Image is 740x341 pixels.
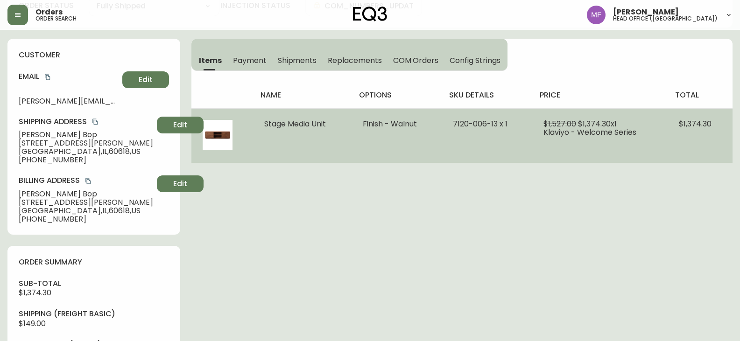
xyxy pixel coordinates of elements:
span: [PHONE_NUMBER] [19,215,153,223]
span: Edit [139,75,153,85]
h4: Shipping ( Freight Basic ) [19,309,169,319]
span: Edit [173,179,187,189]
span: Orders [35,8,63,16]
span: $1,527.00 [543,118,576,129]
span: Klaviyo - Welcome Series [543,127,636,138]
span: [PERSON_NAME] [613,8,679,16]
h4: sub-total [19,278,169,289]
span: Replacements [328,56,381,65]
button: Edit [157,175,204,192]
img: 91cf6c4ea787f0dec862db02e33d59b3 [587,6,606,24]
h4: customer [19,50,169,60]
span: $1,374.30 [679,118,712,129]
span: Shipments [278,56,317,65]
span: [PERSON_NAME] Bop [19,131,153,139]
button: copy [84,176,93,186]
span: [GEOGRAPHIC_DATA] , IL , 60618 , US [19,147,153,156]
span: [PERSON_NAME][EMAIL_ADDRESS][DOMAIN_NAME] [19,97,119,105]
h4: Email [19,71,119,82]
span: Stage Media Unit [264,118,326,129]
span: [STREET_ADDRESS][PERSON_NAME] [19,139,153,147]
span: $1,374.30 [19,287,51,298]
span: COM Orders [393,56,439,65]
span: [PERSON_NAME] Bop [19,190,153,198]
span: Payment [233,56,267,65]
h4: total [675,90,725,100]
h4: price [540,90,660,100]
button: copy [91,117,100,126]
span: 7120-006-13 x 1 [453,118,507,129]
button: Edit [157,117,204,133]
li: Finish - Walnut [363,120,430,128]
button: Edit [122,71,169,88]
span: $1,374.30 x 1 [578,118,617,129]
span: [PHONE_NUMBER] [19,156,153,164]
h4: order summary [19,257,169,267]
span: $149.00 [19,318,46,329]
h4: sku details [449,90,525,100]
h4: Shipping Address [19,117,153,127]
img: 5012bf3b-c573-4efb-8d18-79a4b180e8c1Optional[7120-006-13-WLT-Front-LP.jpg.jpg].jpg [203,120,233,150]
span: Edit [173,120,187,130]
h5: order search [35,16,77,21]
button: copy [43,72,52,82]
span: Items [199,56,222,65]
span: [STREET_ADDRESS][PERSON_NAME] [19,198,153,207]
img: logo [353,7,388,21]
h5: head office ([GEOGRAPHIC_DATA]) [613,16,718,21]
span: [GEOGRAPHIC_DATA] , IL , 60618 , US [19,207,153,215]
h4: Billing Address [19,175,153,186]
h4: name [261,90,345,100]
h4: options [359,90,434,100]
span: Config Strings [450,56,500,65]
